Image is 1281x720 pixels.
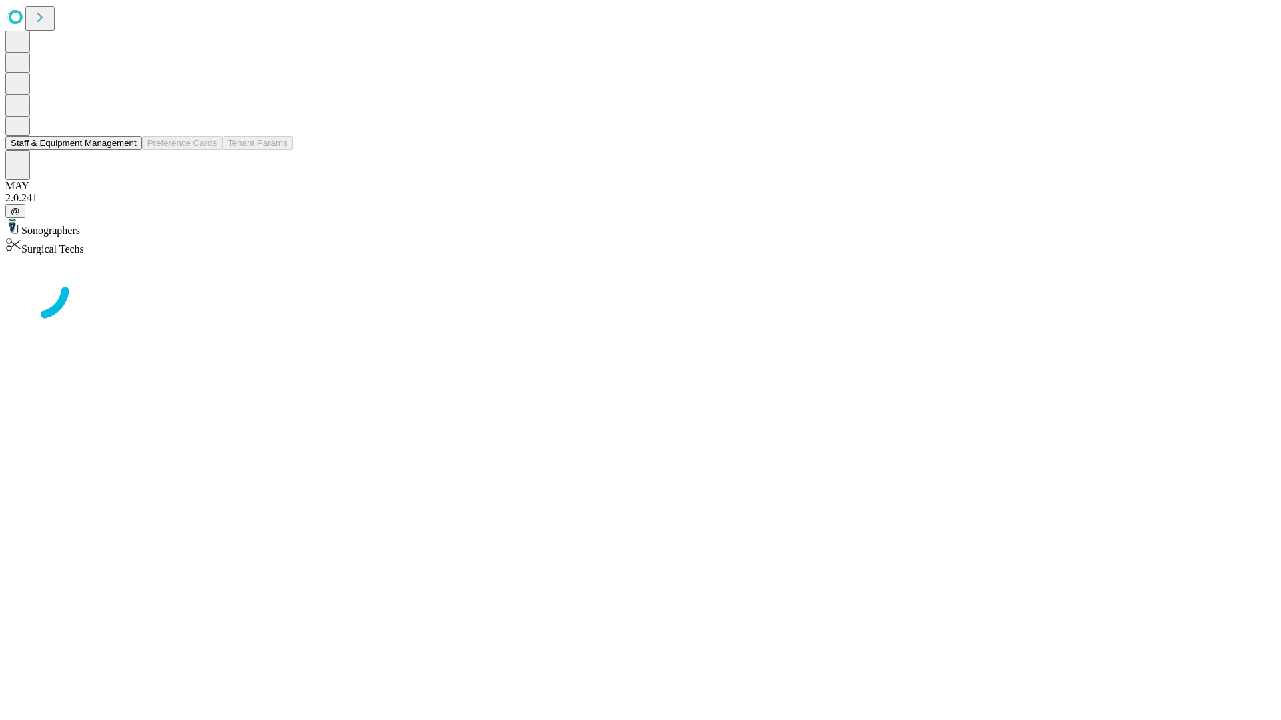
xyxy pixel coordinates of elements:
[11,206,20,216] span: @
[222,136,293,150] button: Tenant Params
[5,204,25,218] button: @
[5,237,1276,255] div: Surgical Techs
[5,218,1276,237] div: Sonographers
[5,180,1276,192] div: MAY
[5,192,1276,204] div: 2.0.241
[5,136,142,150] button: Staff & Equipment Management
[142,136,222,150] button: Preference Cards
